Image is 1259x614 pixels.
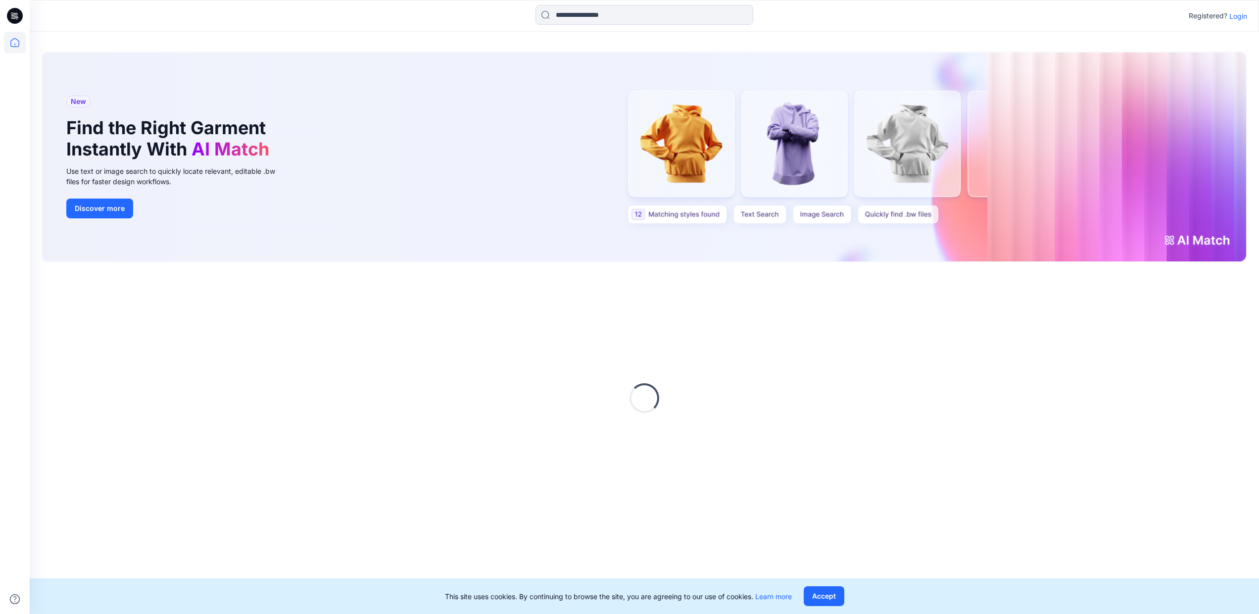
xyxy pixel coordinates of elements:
[1229,11,1247,21] p: Login
[71,96,86,107] span: New
[66,117,274,160] h1: Find the Right Garment Instantly With
[66,199,133,218] button: Discover more
[192,138,269,160] span: AI Match
[804,586,844,606] button: Accept
[445,591,792,602] p: This site uses cookies. By continuing to browse the site, you are agreeing to our use of cookies.
[1189,10,1227,22] p: Registered?
[66,166,289,187] div: Use text or image search to quickly locate relevant, editable .bw files for faster design workflows.
[755,592,792,601] a: Learn more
